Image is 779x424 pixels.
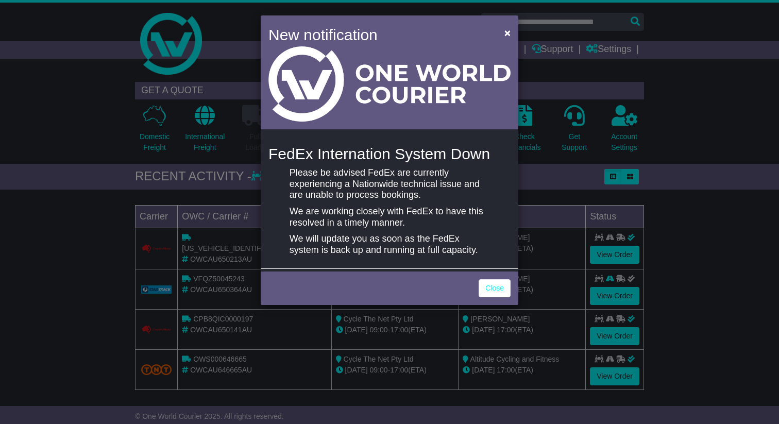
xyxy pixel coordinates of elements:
h4: New notification [268,23,489,46]
p: Please be advised FedEx are currently experiencing a Nationwide technical issue and are unable to... [290,167,489,201]
p: We are working closely with FedEx to have this resolved in a timely manner. [290,206,489,228]
p: We will update you as soon as the FedEx system is back up and running at full capacity. [290,233,489,256]
h4: FedEx Internation System Down [268,145,511,162]
img: Light [268,46,511,122]
span: × [504,27,511,39]
a: Close [479,279,511,297]
button: Close [499,22,516,43]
